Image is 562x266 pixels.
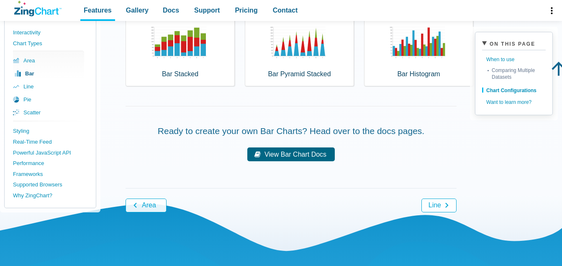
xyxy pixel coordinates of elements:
[13,158,87,169] a: Performance
[488,65,546,80] a: Comparing Multiple Datasets
[13,169,87,180] a: Frameworks
[13,190,87,201] a: Why ZingChart?
[482,96,546,108] a: Want to learn more?
[247,147,335,161] a: View Bar Chart Docs
[482,80,546,96] a: Chart Configurations
[273,5,298,16] span: Contact
[13,137,87,147] a: Real-Time Feed
[13,126,87,137] a: Styling
[126,125,457,137] p: Ready to create your own Bar Charts? Head over to the docs pages.
[13,180,87,191] a: Supported Browsers
[13,80,84,93] a: line
[163,5,179,16] span: Docs
[13,67,84,80] a: bar
[126,5,149,16] span: Gallery
[13,147,87,158] a: Powerful JavaScript API
[13,93,84,106] a: pie
[13,106,84,119] a: scatter
[13,54,84,67] a: area
[482,54,546,65] a: When to use
[482,39,546,50] summary: On This Page
[13,27,87,38] a: Interactivity
[194,5,220,16] span: Support
[13,38,87,49] a: Chart Types
[235,5,257,16] span: Pricing
[84,5,112,16] span: Features
[14,1,62,16] a: ZingChart Logo. Click to return to the homepage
